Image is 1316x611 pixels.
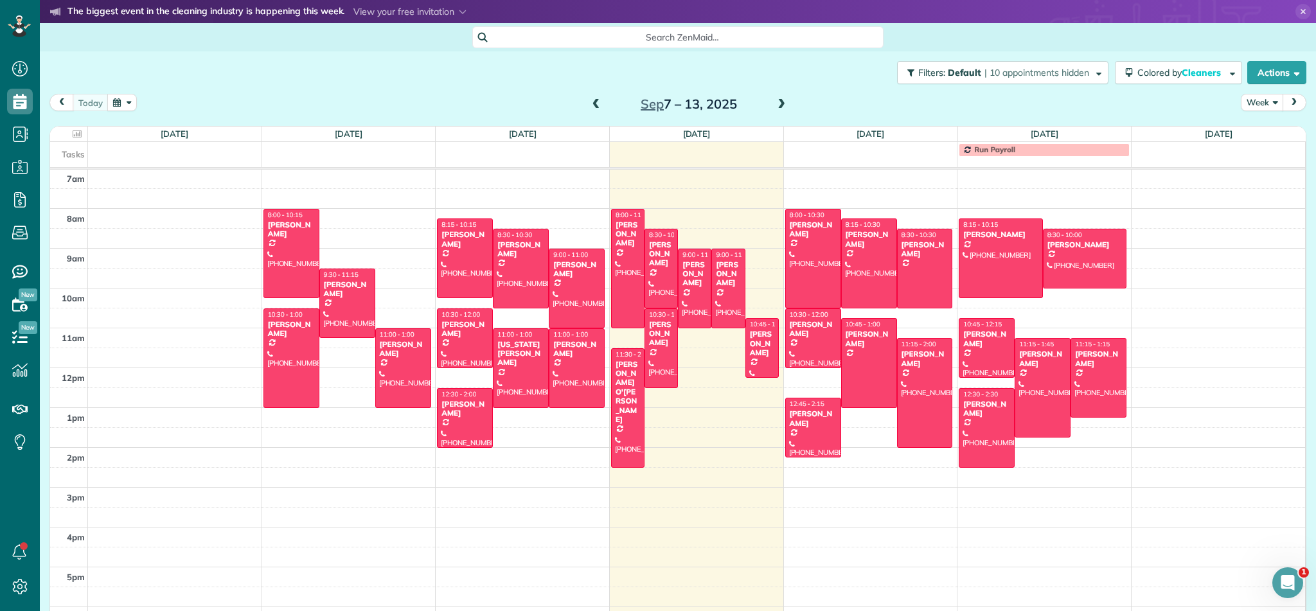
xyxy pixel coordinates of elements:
[963,320,1002,328] span: 10:45 - 12:15
[1074,350,1123,368] div: [PERSON_NAME]
[553,251,588,259] span: 9:00 - 11:00
[963,220,998,229] span: 8:15 - 10:15
[683,128,711,139] a: [DATE]
[67,532,85,542] span: 4pm
[616,350,650,359] span: 11:30 - 2:30
[73,94,109,111] button: today
[715,260,741,288] div: [PERSON_NAME]
[1205,128,1232,139] a: [DATE]
[790,400,824,408] span: 12:45 - 2:15
[716,251,751,259] span: 9:00 - 11:00
[441,320,489,339] div: [PERSON_NAME]
[948,67,982,78] span: Default
[1115,61,1242,84] button: Colored byCleaners
[49,94,74,111] button: prev
[790,211,824,219] span: 8:00 - 10:30
[1247,61,1306,84] button: Actions
[609,97,769,111] h2: 7 – 13, 2025
[902,231,936,239] span: 8:30 - 10:30
[67,213,85,224] span: 8am
[67,173,85,184] span: 7am
[62,293,85,303] span: 10am
[67,452,85,463] span: 2pm
[19,288,37,301] span: New
[845,230,893,249] div: [PERSON_NAME]
[67,492,85,502] span: 3pm
[615,360,641,425] div: [PERSON_NAME] O'[PERSON_NAME]
[648,240,674,268] div: [PERSON_NAME]
[649,310,688,319] span: 10:30 - 12:30
[1047,240,1123,249] div: [PERSON_NAME]
[897,61,1108,84] button: Filters: Default | 10 appointments hidden
[268,310,303,319] span: 10:30 - 1:00
[379,340,427,359] div: [PERSON_NAME]
[1182,67,1223,78] span: Cleaners
[441,390,476,398] span: 12:30 - 2:00
[790,310,828,319] span: 10:30 - 12:00
[902,340,936,348] span: 11:15 - 2:00
[845,330,893,348] div: [PERSON_NAME]
[267,220,316,239] div: [PERSON_NAME]
[963,390,998,398] span: 12:30 - 2:30
[846,320,880,328] span: 10:45 - 1:00
[974,145,1015,154] span: Run Payroll
[1272,567,1303,598] iframe: Intercom live chat
[509,128,537,139] a: [DATE]
[497,330,532,339] span: 11:00 - 1:00
[335,128,362,139] a: [DATE]
[19,321,37,334] span: New
[67,253,85,263] span: 9am
[648,320,674,348] div: [PERSON_NAME]
[497,340,545,367] div: [US_STATE][PERSON_NAME]
[323,280,371,299] div: [PERSON_NAME]
[1019,340,1054,348] span: 11:15 - 1:45
[682,251,717,259] span: 9:00 - 11:00
[268,211,303,219] span: 8:00 - 10:15
[846,220,880,229] span: 8:15 - 10:30
[267,320,316,339] div: [PERSON_NAME]
[901,350,949,368] div: [PERSON_NAME]
[441,310,480,319] span: 10:30 - 12:00
[1031,128,1058,139] a: [DATE]
[963,230,1038,239] div: [PERSON_NAME]
[789,320,837,339] div: [PERSON_NAME]
[984,67,1089,78] span: | 10 appointments hidden
[750,320,788,328] span: 10:45 - 12:15
[553,260,601,279] div: [PERSON_NAME]
[1241,94,1283,111] button: Week
[616,211,650,219] span: 8:00 - 11:00
[441,220,476,229] span: 8:15 - 10:15
[963,330,1011,348] div: [PERSON_NAME]
[1047,231,1082,239] span: 8:30 - 10:00
[1137,67,1225,78] span: Colored by
[62,333,85,343] span: 11am
[789,409,837,428] div: [PERSON_NAME]
[615,220,641,248] div: [PERSON_NAME]
[901,240,949,259] div: [PERSON_NAME]
[682,260,707,288] div: [PERSON_NAME]
[161,128,188,139] a: [DATE]
[1282,94,1306,111] button: next
[441,400,489,418] div: [PERSON_NAME]
[67,5,344,19] strong: The biggest event in the cleaning industry is happening this week.
[441,230,489,249] div: [PERSON_NAME]
[641,96,664,112] span: Sep
[789,220,837,239] div: [PERSON_NAME]
[857,128,884,139] a: [DATE]
[324,270,359,279] span: 9:30 - 11:15
[1018,350,1067,368] div: [PERSON_NAME]
[497,240,545,259] div: [PERSON_NAME]
[963,400,1011,418] div: [PERSON_NAME]
[553,330,588,339] span: 11:00 - 1:00
[62,373,85,383] span: 12pm
[380,330,414,339] span: 11:00 - 1:00
[497,231,532,239] span: 8:30 - 10:30
[649,231,684,239] span: 8:30 - 10:30
[67,572,85,582] span: 5pm
[918,67,945,78] span: Filters:
[553,340,601,359] div: [PERSON_NAME]
[67,412,85,423] span: 1pm
[1075,340,1110,348] span: 11:15 - 1:15
[749,330,775,357] div: [PERSON_NAME]
[891,61,1108,84] a: Filters: Default | 10 appointments hidden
